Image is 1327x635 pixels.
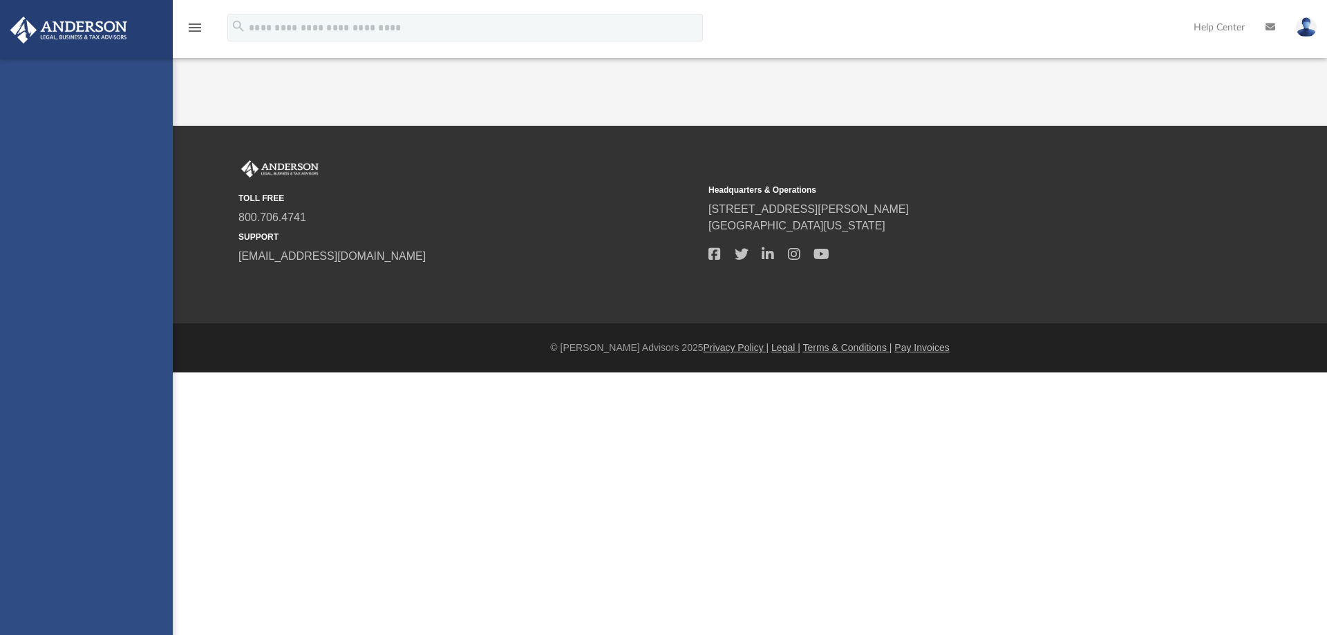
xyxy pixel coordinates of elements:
a: [EMAIL_ADDRESS][DOMAIN_NAME] [238,250,426,262]
img: User Pic [1296,17,1317,37]
a: Legal | [771,342,800,353]
a: [STREET_ADDRESS][PERSON_NAME] [708,203,909,215]
a: Terms & Conditions | [803,342,892,353]
img: Anderson Advisors Platinum Portal [6,17,131,44]
a: Privacy Policy | [704,342,769,353]
img: Anderson Advisors Platinum Portal [238,160,321,178]
small: TOLL FREE [238,192,699,205]
a: menu [187,26,203,36]
div: © [PERSON_NAME] Advisors 2025 [173,341,1327,355]
small: SUPPORT [238,231,699,243]
small: Headquarters & Operations [708,184,1169,196]
i: search [231,19,246,34]
a: [GEOGRAPHIC_DATA][US_STATE] [708,220,885,231]
i: menu [187,19,203,36]
a: 800.706.4741 [238,211,306,223]
a: Pay Invoices [894,342,949,353]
